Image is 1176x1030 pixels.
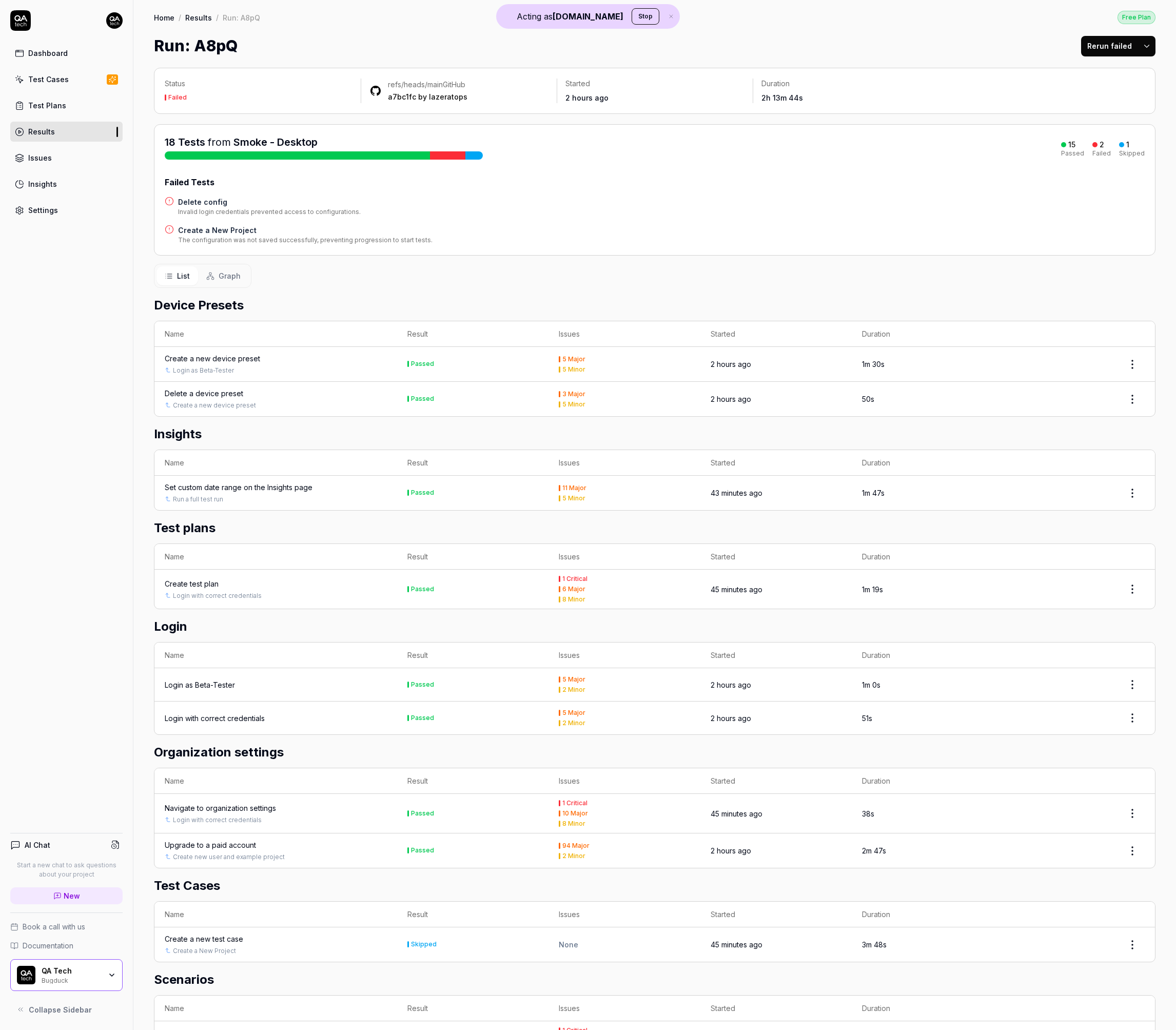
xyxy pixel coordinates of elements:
div: Passed [411,396,434,402]
div: Failed [168,94,187,101]
a: Delete a device preset [165,388,243,399]
a: Create a new device preset [165,353,260,364]
th: Name [154,768,397,794]
div: Create test plan [165,578,219,589]
div: Free Plan [1118,11,1155,24]
div: None [559,939,690,950]
div: The configuration was not saved successfully, preventing progression to start tests. [178,236,433,245]
th: Duration [852,768,1003,794]
a: refs/heads/main [388,80,443,89]
th: Name [154,321,397,347]
div: Skipped [1119,150,1145,157]
div: by [388,92,467,102]
div: Skipped [411,941,437,947]
div: Passed [411,586,434,592]
th: Name [154,643,397,668]
div: Insights [28,179,57,189]
a: lazeratops [429,92,467,101]
div: Set custom date range on the Insights page [165,482,312,493]
th: Issues [548,996,700,1021]
div: 8 Minor [562,596,585,603]
div: Test Plans [28,100,66,111]
p: Start a new chat to ask questions about your project [10,861,123,879]
div: 3 Major [562,391,585,397]
div: 5 Minor [562,366,585,373]
th: Issues [548,321,700,347]
time: 2 hours ago [711,714,751,723]
div: 2 [1100,140,1104,149]
div: Run: A8pQ [223,12,260,23]
img: QA Tech Logo [17,966,35,984]
h2: Login [154,617,1155,636]
th: Result [397,996,548,1021]
span: Book a call with us [23,921,85,932]
a: Book a call with us [10,921,123,932]
a: Dashboard [10,43,123,63]
h4: AI Chat [25,840,50,850]
a: Free Plan [1118,10,1155,24]
a: Delete config [178,197,361,207]
a: Create new user and example project [173,852,285,862]
th: Name [154,996,397,1021]
time: 43 minutes ago [711,489,762,497]
span: List [177,270,190,281]
a: Navigate to organization settings [165,803,276,813]
h2: Organization settings [154,743,1155,762]
time: 2 hours ago [711,681,751,689]
a: Create a new test case [165,934,243,944]
a: Login as Beta-Tester [165,679,235,690]
button: List [156,266,198,285]
a: Login as Beta-Tester [173,366,234,375]
th: Started [700,996,852,1021]
th: Name [154,450,397,476]
th: Name [154,544,397,570]
time: 2h 13m 44s [761,93,803,102]
button: QA Tech LogoQA TechBugduck [10,959,123,991]
th: Started [700,902,852,927]
a: Upgrade to a paid account [165,840,256,850]
time: 51s [862,714,872,723]
time: 2m 47s [862,846,886,855]
th: Started [700,450,852,476]
a: New [10,887,123,904]
th: Started [700,768,852,794]
span: 18 Tests [165,136,205,148]
a: Insights [10,174,123,194]
time: 3m 48s [862,940,887,949]
th: Issues [548,643,700,668]
a: Create a New Project [178,225,433,236]
div: 10 Major [562,810,588,817]
p: Started [565,79,744,89]
th: Duration [852,321,1003,347]
div: Results [28,126,55,137]
th: Issues [548,902,700,927]
span: Collapse Sidebar [29,1004,92,1015]
th: Started [700,321,852,347]
h2: Scenarios [154,970,1155,989]
th: Result [397,768,548,794]
time: 1m 47s [862,489,885,497]
time: 1m 30s [862,360,885,368]
div: Invalid login credentials prevented access to configurations. [178,207,361,217]
a: Test Cases [10,69,123,89]
a: Results [10,122,123,142]
th: Started [700,643,852,668]
div: Issues [28,152,52,163]
a: a7bc1fc [388,92,416,101]
th: Duration [852,450,1003,476]
th: Duration [852,643,1003,668]
th: Duration [852,902,1003,927]
button: Graph [198,266,249,285]
div: GitHub [388,80,467,90]
th: Started [700,544,852,570]
span: Documentation [23,940,73,951]
th: Name [154,902,397,927]
a: Issues [10,148,123,168]
div: Passed [411,490,434,496]
div: Test Cases [28,74,69,85]
a: Login with correct credentials [173,591,262,600]
div: 2 Minor [562,720,585,726]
